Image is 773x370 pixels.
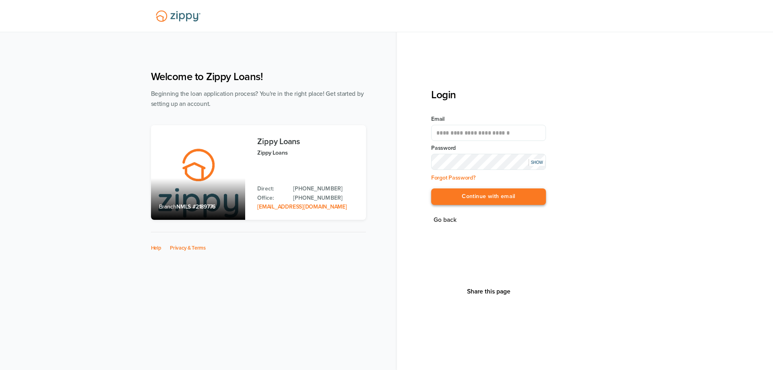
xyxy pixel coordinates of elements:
a: Privacy & Terms [170,245,206,251]
h1: Welcome to Zippy Loans! [151,70,366,83]
span: NMLS #2189776 [176,203,215,210]
input: Email Address [431,125,546,141]
a: Email Address: zippyguide@zippymh.com [257,203,347,210]
button: Go back [431,215,459,225]
button: Share This Page [465,287,513,296]
p: Zippy Loans [257,148,358,157]
p: Direct: [257,184,285,193]
h3: Zippy Loans [257,137,358,146]
span: Beginning the loan application process? You're in the right place! Get started by setting up an a... [151,90,364,107]
p: Office: [257,194,285,203]
a: Direct Phone: 512-975-2947 [293,184,358,193]
a: Office Phone: 512-975-2947 [293,194,358,203]
div: SHOW [529,159,545,166]
label: Email [431,115,546,123]
h3: Login [431,89,546,101]
label: Password [431,144,546,152]
button: Continue with email [431,188,546,205]
span: Branch [159,203,177,210]
a: Help [151,245,161,251]
a: Forgot Password? [431,174,475,181]
input: Input Password [431,154,546,170]
img: Lender Logo [151,7,205,25]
